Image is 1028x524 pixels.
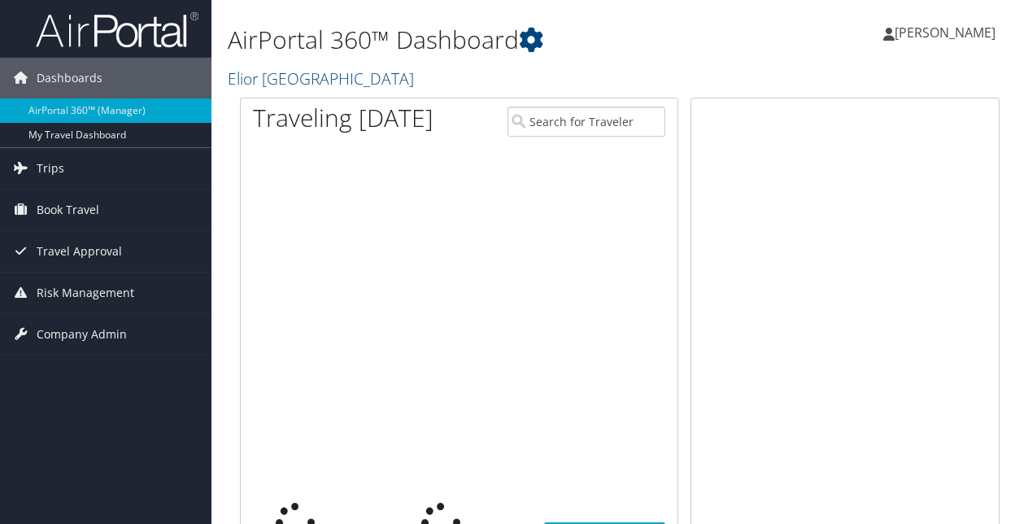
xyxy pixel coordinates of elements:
h1: Traveling [DATE] [253,101,433,135]
a: [PERSON_NAME] [883,8,1012,57]
span: [PERSON_NAME] [895,24,995,41]
span: Dashboards [37,58,102,98]
img: airportal-logo.png [36,11,198,49]
span: Book Travel [37,190,99,230]
a: Elior [GEOGRAPHIC_DATA] [228,68,418,90]
span: Risk Management [37,273,134,313]
h1: AirPortal 360™ Dashboard [228,23,751,57]
input: Search for Traveler [507,107,665,137]
span: Company Admin [37,314,127,355]
span: Travel Approval [37,231,122,272]
span: Trips [37,148,64,189]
